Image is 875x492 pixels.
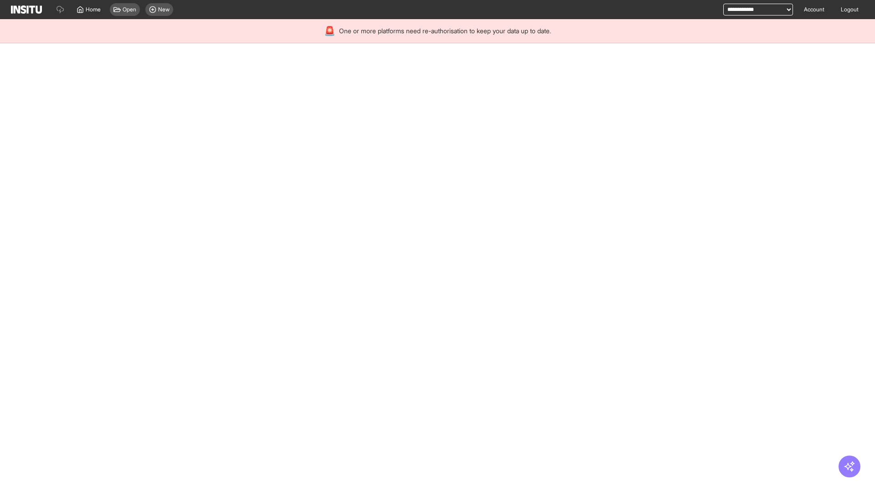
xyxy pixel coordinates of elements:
[86,6,101,13] span: Home
[158,6,170,13] span: New
[339,26,551,36] span: One or more platforms need re-authorisation to keep your data up to date.
[123,6,136,13] span: Open
[11,5,42,14] img: Logo
[324,25,335,37] div: 🚨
